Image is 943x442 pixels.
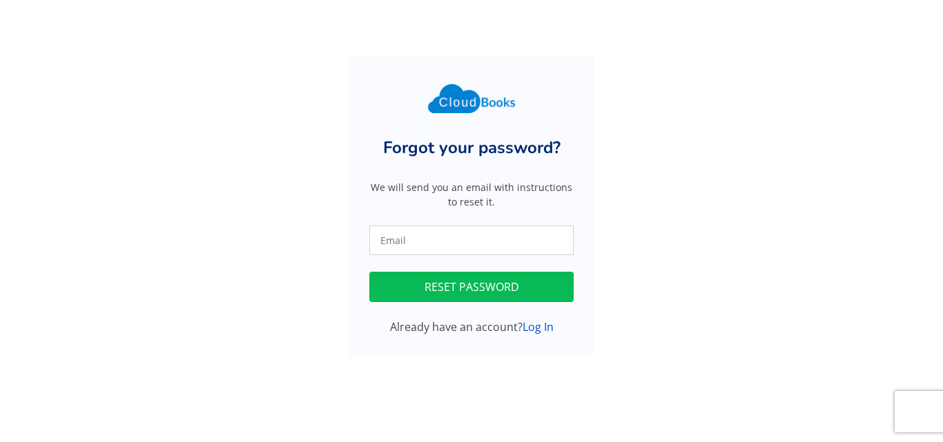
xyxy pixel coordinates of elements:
img: Cloudbooks Logo [420,76,523,121]
small: We will send you an email with instructions to reset it. [361,180,582,209]
input: Email [369,225,574,255]
a: Log In [523,319,554,334]
div: Already have an account? [361,319,582,335]
button: RESET PASSWORD [369,272,574,302]
h2: Forgot your password? [361,138,582,158]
